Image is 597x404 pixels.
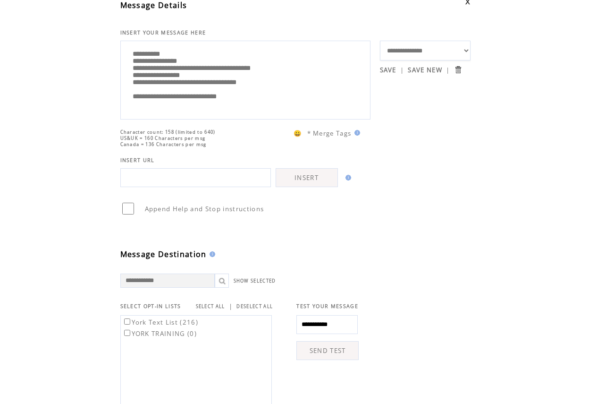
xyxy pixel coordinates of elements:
[145,205,264,213] span: Append Help and Stop instructions
[207,251,215,257] img: help.gif
[124,330,130,336] input: YORK TRAINING (0)
[380,66,396,74] a: SAVE
[120,29,206,36] span: INSERT YOUR MESSAGE HERE
[122,318,199,327] label: York Text List (216)
[234,278,276,284] a: SHOW SELECTED
[120,303,181,309] span: SELECT OPT-IN LISTS
[236,303,273,309] a: DESELECT ALL
[400,66,404,74] span: |
[294,129,302,138] span: 😀
[296,303,358,309] span: TEST YOUR MESSAGE
[296,341,359,360] a: SEND TEST
[120,141,207,147] span: Canada = 136 Characters per msg
[454,65,462,74] input: Submit
[120,157,155,163] span: INSERT URL
[307,129,352,138] span: * Merge Tags
[343,175,351,181] img: help.gif
[120,249,207,259] span: Message Destination
[352,130,360,136] img: help.gif
[196,303,225,309] a: SELECT ALL
[120,135,206,141] span: US&UK = 160 Characters per msg
[229,302,233,310] span: |
[120,129,216,135] span: Character count: 158 (limited to 640)
[122,329,197,338] label: YORK TRAINING (0)
[446,66,450,74] span: |
[124,318,130,325] input: York Text List (216)
[408,66,442,74] a: SAVE NEW
[276,168,338,187] a: INSERT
